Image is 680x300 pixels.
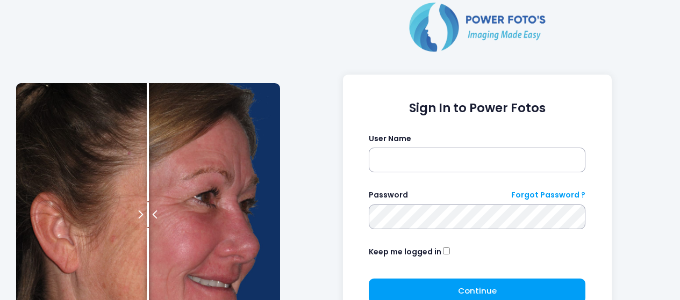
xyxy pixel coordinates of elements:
[369,246,441,258] label: Keep me logged in
[369,133,411,144] label: User Name
[458,285,497,296] span: Continue
[369,189,408,201] label: Password
[369,101,585,115] h1: Sign In to Power Fotos
[511,189,585,201] a: Forgot Password ?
